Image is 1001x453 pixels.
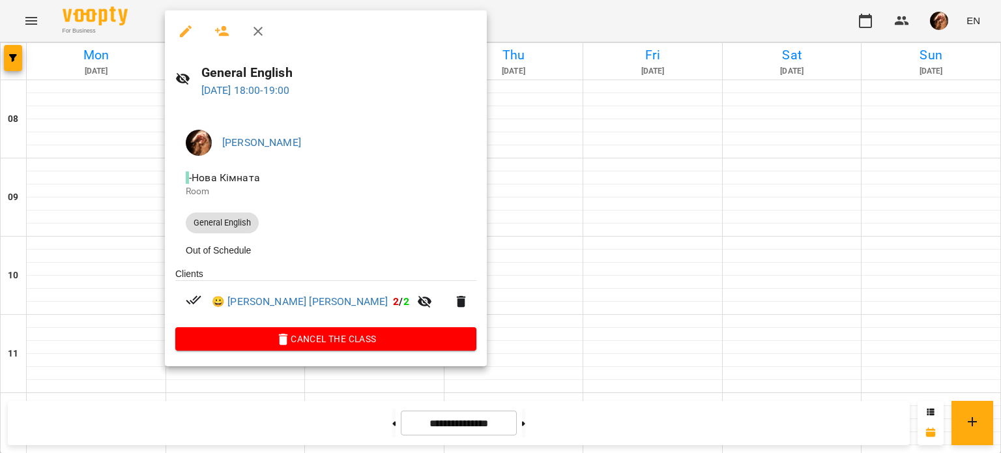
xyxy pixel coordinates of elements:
[186,292,201,308] svg: Paid
[212,294,388,310] a: 😀 [PERSON_NAME] [PERSON_NAME]
[201,63,477,83] h6: General English
[186,130,212,156] img: c8e0f8f11f5ebb5948ff4c20ade7ab01.jpg
[222,136,301,149] a: [PERSON_NAME]
[393,295,399,308] span: 2
[175,239,476,262] li: Out of Schedule
[393,295,409,308] b: /
[186,185,466,198] p: Room
[186,171,263,184] span: - Нова Кімната
[403,295,409,308] span: 2
[186,331,466,347] span: Cancel the class
[201,84,290,96] a: [DATE] 18:00-19:00
[175,327,476,351] button: Cancel the class
[175,267,476,328] ul: Clients
[186,217,259,229] span: General English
